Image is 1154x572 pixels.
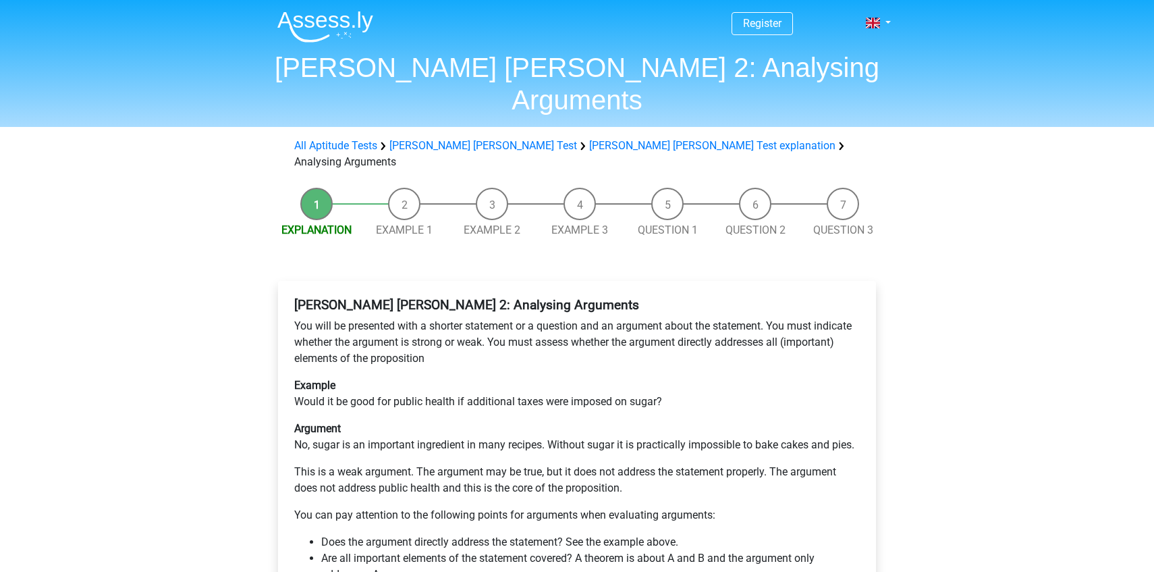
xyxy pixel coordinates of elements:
[294,422,341,435] b: Argument
[294,507,860,523] p: You can pay attention to the following points for arguments when evaluating arguments:
[589,139,835,152] a: [PERSON_NAME] [PERSON_NAME] Test explanation
[294,379,335,392] b: Example
[289,138,865,170] div: Analysing Arguments
[638,224,698,236] a: Question 1
[294,318,860,367] p: You will be presented with a shorter statement or a question and an argument about the statement....
[321,534,860,550] li: Does the argument directly address the statement? See the example above.
[464,224,520,236] a: Example 2
[281,224,352,236] a: Explanation
[743,17,781,30] a: Register
[813,224,873,236] a: Question 3
[277,11,373,43] img: Assessly
[294,139,377,152] a: All Aptitude Tests
[389,139,577,152] a: [PERSON_NAME] [PERSON_NAME] Test
[267,51,887,116] h1: [PERSON_NAME] [PERSON_NAME] 2: Analysing Arguments
[294,464,860,496] p: This is a weak argument. The argument may be true, but it does not address the statement properly...
[376,224,433,236] a: Example 1
[725,224,786,236] a: Question 2
[294,297,639,313] b: [PERSON_NAME] [PERSON_NAME] 2: Analysing Arguments
[551,224,608,236] a: Example 3
[294,421,860,453] p: No, sugar is an important ingredient in many recipes. Without sugar it is practically impossible ...
[294,378,860,410] p: Would it be good for public health if additional taxes were imposed on sugar?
